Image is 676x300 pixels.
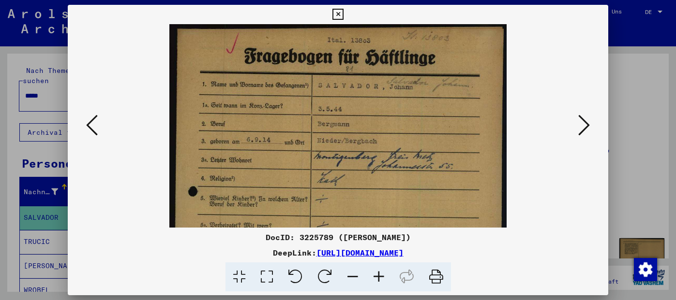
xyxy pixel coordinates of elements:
[634,258,657,281] img: Zustimmung ändern
[68,231,609,243] div: DocID: 3225789 ([PERSON_NAME])
[316,248,404,257] a: [URL][DOMAIN_NAME]
[68,247,609,258] div: DeepLink:
[633,257,657,281] div: Zustimmung ändern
